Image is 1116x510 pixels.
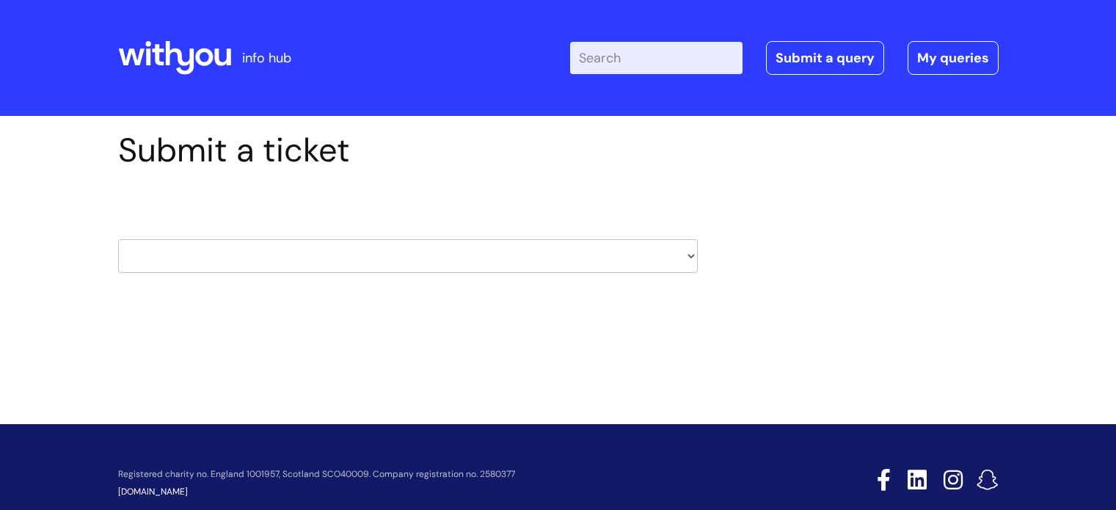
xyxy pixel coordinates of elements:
[908,41,999,75] a: My queries
[118,470,773,479] p: Registered charity no. England 1001957, Scotland SCO40009. Company registration no. 2580377
[766,41,884,75] a: Submit a query
[118,131,698,170] h1: Submit a ticket
[118,486,188,498] a: [DOMAIN_NAME]
[242,46,291,70] p: info hub
[570,42,743,74] input: Search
